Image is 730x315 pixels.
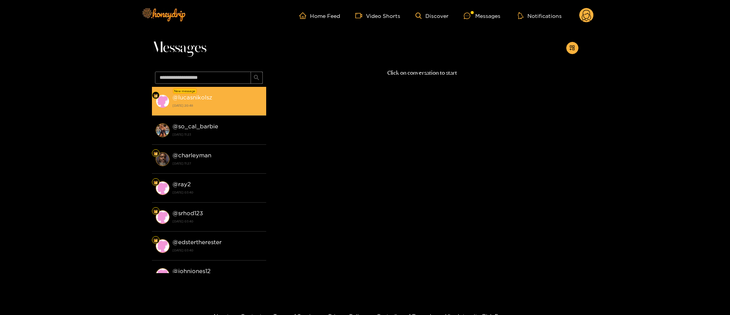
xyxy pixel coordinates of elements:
[516,12,564,19] button: Notifications
[173,268,211,274] strong: @ johnjones12
[173,210,203,216] strong: @ srhod123
[254,75,259,81] span: search
[569,45,575,51] span: appstore-add
[153,238,158,243] img: Fan Level
[566,42,578,54] button: appstore-add
[153,93,158,98] img: Fan Level
[299,12,310,19] span: home
[173,218,262,225] strong: [DATE] 03:40
[266,69,578,77] p: Click on conversation to start
[173,239,222,245] strong: @ edstertherester
[153,209,158,214] img: Fan Level
[156,152,169,166] img: conversation
[153,151,158,156] img: Fan Level
[156,181,169,195] img: conversation
[173,189,262,196] strong: [DATE] 03:40
[153,180,158,185] img: Fan Level
[156,123,169,137] img: conversation
[464,11,500,20] div: Messages
[173,247,262,254] strong: [DATE] 03:40
[173,160,262,167] strong: [DATE] 11:27
[299,12,340,19] a: Home Feed
[156,268,169,282] img: conversation
[355,12,366,19] span: video-camera
[156,239,169,253] img: conversation
[173,123,218,130] strong: @ so_cal_barbie
[152,39,206,57] span: Messages
[173,131,262,138] strong: [DATE] 11:23
[355,12,400,19] a: Video Shorts
[173,152,211,158] strong: @ charleyman
[251,72,263,84] button: search
[173,88,197,94] div: New message
[156,94,169,108] img: conversation
[415,13,449,19] a: Discover
[156,210,169,224] img: conversation
[173,181,191,187] strong: @ ray2
[173,94,212,101] strong: @ lucasnikolsz
[173,102,262,109] strong: [DATE] 20:48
